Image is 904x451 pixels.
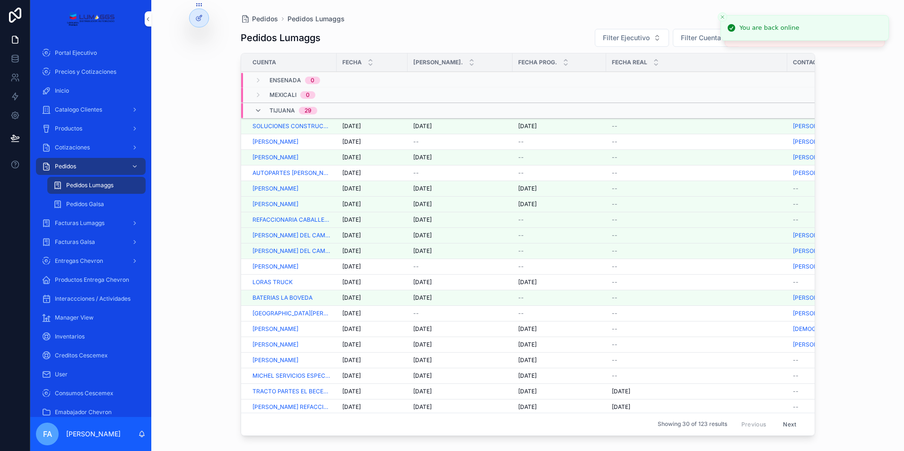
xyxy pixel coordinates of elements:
button: Close toast [718,12,727,22]
span: [DATE] [518,185,537,192]
span: SOLUCIONES CONSTRUCTIVAS BM [252,122,331,130]
span: [DATE] [342,263,361,270]
a: BATERIAS LA BOVEDA [252,294,313,302]
a: -- [413,263,507,270]
a: -- [612,154,782,161]
span: [PERSON_NAME] [252,154,298,161]
a: -- [612,200,782,208]
span: [DATE] [413,341,432,348]
a: [PERSON_NAME] [793,122,839,130]
a: [DATE] [342,388,402,395]
a: [DATE] [342,216,402,224]
a: [PERSON_NAME] [252,263,298,270]
span: [DATE] [413,122,432,130]
a: -- [518,232,600,239]
span: -- [413,138,419,146]
span: -- [612,294,617,302]
a: [DATE] [413,294,507,302]
span: -- [518,263,524,270]
span: -- [612,263,617,270]
a: Catalogo Clientes [36,101,146,118]
a: BATERIAS LA BOVEDA [252,294,331,302]
span: [DATE] [518,372,537,380]
a: [DATE] [413,278,507,286]
a: -- [612,216,782,224]
a: [DATE] [342,247,402,255]
a: [PERSON_NAME] REFACCIONES [252,403,331,411]
span: [DATE] [342,388,361,395]
span: -- [793,200,799,208]
span: [PERSON_NAME] [793,138,839,146]
span: [DATE] [342,247,361,255]
a: [PERSON_NAME] [252,356,331,364]
a: [DATE] [342,169,402,177]
span: [DATE] [413,278,432,286]
a: [DATE] [342,263,402,270]
span: Inventarios [55,333,85,340]
a: [DATE] [612,388,782,395]
a: -- [793,372,862,380]
a: [DATE] [413,154,507,161]
a: [PERSON_NAME] [252,200,298,208]
span: -- [612,310,617,317]
a: User [36,366,146,383]
span: -- [612,356,617,364]
span: [DATE] [413,216,432,224]
a: [PERSON_NAME] [252,138,331,146]
a: [PERSON_NAME] [793,341,839,348]
a: [PERSON_NAME] [793,154,839,161]
a: Pedidos Galsa [47,196,146,213]
a: [PERSON_NAME] [252,200,331,208]
a: [PERSON_NAME] DEL CAMPO [252,232,331,239]
span: -- [612,372,617,380]
span: -- [612,154,617,161]
a: [PERSON_NAME] [252,341,298,348]
a: -- [518,294,600,302]
a: [DATE] [342,310,402,317]
a: -- [793,388,862,395]
span: [DATE] [413,154,432,161]
a: -- [518,138,600,146]
a: [PERSON_NAME] [793,169,839,177]
span: [DATE] [518,341,537,348]
a: [PERSON_NAME] [252,138,298,146]
a: Pedidos [36,158,146,175]
a: AUTOPARTES [PERSON_NAME] [252,169,331,177]
a: [PERSON_NAME] DEL CAMPO [252,247,331,255]
a: -- [612,138,782,146]
a: [PERSON_NAME] [793,310,862,317]
a: [PERSON_NAME] [793,122,862,130]
a: [DATE] [413,388,507,395]
span: -- [413,310,419,317]
a: Productos [36,120,146,137]
span: -- [413,169,419,177]
a: Precios y Cotizaciones [36,63,146,80]
span: -- [612,232,617,239]
span: [DATE] [413,325,432,333]
span: -- [793,372,799,380]
span: Consumos Cescemex [55,390,113,397]
a: [DATE] [518,356,600,364]
span: [DATE] [342,372,361,380]
a: [PERSON_NAME] [252,356,298,364]
button: Select Button [673,29,740,47]
span: -- [518,247,524,255]
span: [PERSON_NAME] [793,263,839,270]
a: [DATE] [342,278,402,286]
a: [PERSON_NAME] [252,185,298,192]
div: scrollable content [30,38,151,417]
span: -- [793,278,799,286]
a: [DATE] [518,200,600,208]
span: -- [612,122,617,130]
a: Portal Ejecutivo [36,44,146,61]
span: -- [612,200,617,208]
a: Interaccciones / Actividades [36,290,146,307]
a: Entregas Chevron [36,252,146,269]
a: -- [612,372,782,380]
a: [PERSON_NAME] [252,341,331,348]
